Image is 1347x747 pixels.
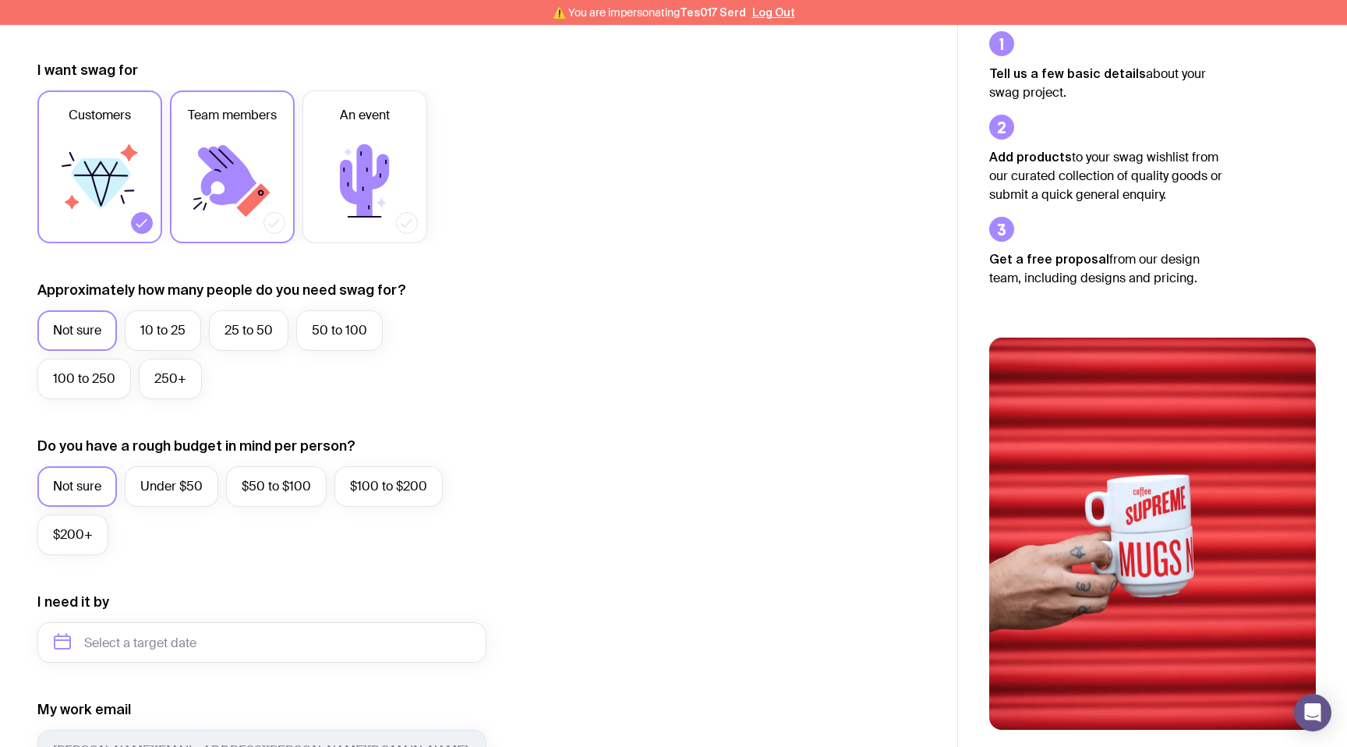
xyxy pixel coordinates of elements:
label: 50 to 100 [296,310,383,351]
label: Under $50 [125,466,218,507]
label: $200+ [37,515,108,555]
p: about your swag project. [989,64,1223,102]
strong: Get a free proposal [989,252,1109,266]
label: 100 to 250 [37,359,131,399]
label: Not sure [37,310,117,351]
input: Select a target date [37,622,486,663]
label: My work email [37,700,131,719]
label: I need it by [37,593,109,611]
p: to your swag wishlist from our curated collection of quality goods or submit a quick general enqu... [989,147,1223,204]
label: I want swag for [37,61,138,80]
span: ⚠️ You are impersonating [553,6,746,19]
label: 25 to 50 [209,310,288,351]
button: Log Out [752,6,795,19]
label: 250+ [139,359,202,399]
label: $100 to $200 [334,466,443,507]
label: 10 to 25 [125,310,201,351]
div: Open Intercom Messenger [1294,694,1331,731]
span: An event [340,106,390,125]
span: Customers [69,106,131,125]
label: Approximately how many people do you need swag for? [37,281,406,299]
p: from our design team, including designs and pricing. [989,250,1223,288]
strong: Add products [989,150,1072,164]
span: Tes017 Serd [680,6,746,19]
label: Do you have a rough budget in mind per person? [37,437,355,455]
label: $50 to $100 [226,466,327,507]
strong: Tell us a few basic details [989,66,1146,80]
label: Not sure [37,466,117,507]
span: Team members [188,106,277,125]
